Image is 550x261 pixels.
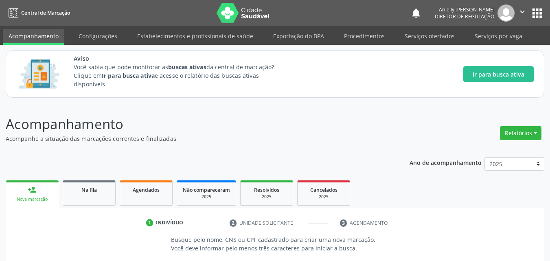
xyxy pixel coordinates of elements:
div: 2025 [183,194,230,200]
span: Resolvidos [254,186,279,193]
span: Cancelados [310,186,337,193]
span: Aviso [74,54,289,63]
img: Imagem de CalloutCard [16,56,62,92]
div: Anielly [PERSON_NAME] [435,6,495,13]
button:  [515,4,530,22]
a: Acompanhamento [3,29,64,45]
strong: Ir para busca ativa [102,72,155,79]
i:  [518,7,527,16]
span: Ir para busca ativa [473,70,524,79]
p: Você sabia que pode monitorar as da central de marcação? Clique em e acesse o relatório das busca... [74,63,289,88]
p: Busque pelo nome, CNS ou CPF cadastrado para criar uma nova marcação. Você deve informar pelo men... [171,235,379,252]
div: person_add [28,185,37,194]
span: Diretor de regulação [435,13,495,20]
span: Central de Marcação [21,9,70,16]
button: notifications [410,7,422,19]
span: Não compareceram [183,186,230,193]
p: Acompanhe a situação das marcações correntes e finalizadas [6,134,383,143]
a: Configurações [73,29,123,43]
img: img [497,4,515,22]
p: Ano de acompanhamento [410,157,482,167]
a: Serviços por vaga [469,29,528,43]
span: Na fila [81,186,97,193]
button: Ir para busca ativa [463,66,534,82]
a: Exportação do BPA [267,29,330,43]
div: 2025 [303,194,344,200]
div: 1 [146,219,153,226]
div: Indivíduo [156,219,183,226]
div: 2025 [246,194,287,200]
button: apps [530,6,544,20]
a: Serviços ofertados [399,29,460,43]
a: Procedimentos [338,29,390,43]
strong: buscas ativas [168,63,206,71]
button: Relatórios [500,126,541,140]
p: Acompanhamento [6,114,383,134]
a: Estabelecimentos e profissionais de saúde [131,29,259,43]
a: Central de Marcação [6,6,70,20]
div: Nova marcação [11,196,53,202]
span: Agendados [133,186,160,193]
